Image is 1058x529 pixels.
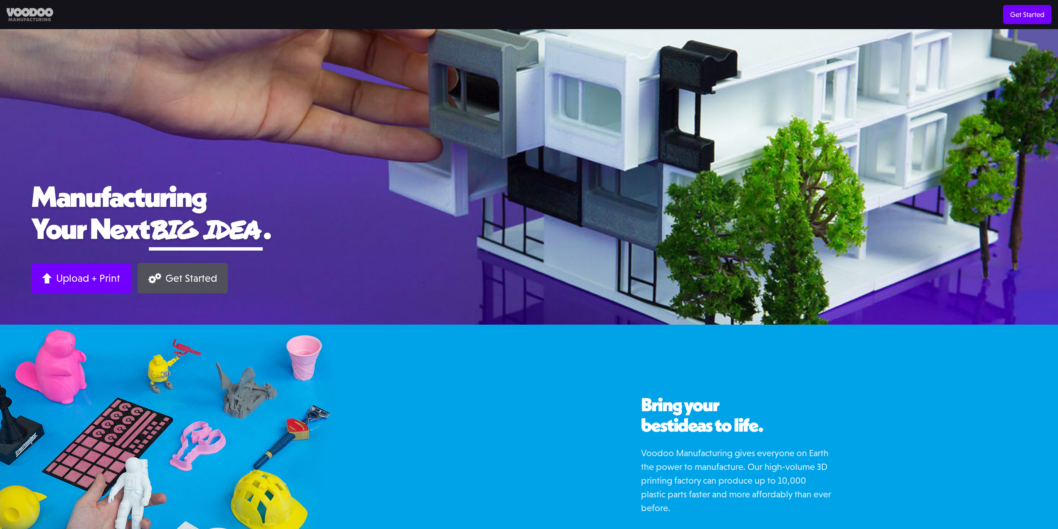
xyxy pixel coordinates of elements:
[165,272,217,285] div: Get Started
[138,263,228,293] a: Get Started
[1003,5,1051,24] a: Get Started
[31,263,131,293] a: Upload + Print
[7,8,53,22] img: Voodoo Manufacturing logo
[149,211,263,247] span: big idea
[31,180,1027,251] h1: Manufacturing Your Next .
[42,273,52,283] img: Arrow up
[673,413,763,437] span: ideas to life.
[641,395,832,436] h2: Bring your best
[148,273,161,283] img: Gears
[56,272,120,285] div: Upload + Print
[641,446,832,515] p: Voodoo Manufacturing gives everyone on Earth the power to manufacture. Our high-volume 3D printin...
